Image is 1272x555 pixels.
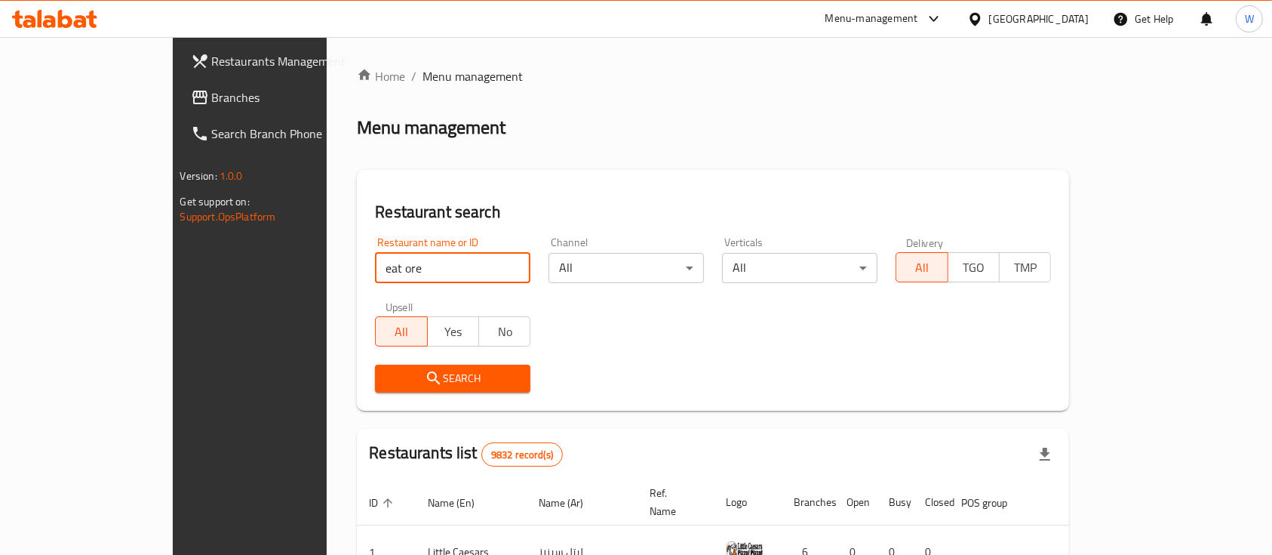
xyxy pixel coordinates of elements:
span: Name (Ar) [539,494,603,512]
a: Branches [179,79,386,116]
span: 1.0.0 [220,166,243,186]
span: Search Branch Phone [212,125,373,143]
span: TMP [1006,257,1045,279]
label: Delivery [906,237,944,248]
span: Ref. Name [650,484,696,520]
span: Name (En) [428,494,494,512]
div: [GEOGRAPHIC_DATA] [989,11,1089,27]
button: Search [375,365,530,393]
span: Branches [212,88,373,106]
button: TGO [948,252,1000,282]
span: No [485,321,524,343]
span: Restaurants Management [212,52,373,70]
button: No [478,316,530,347]
span: ID [369,494,398,512]
span: All [902,257,942,279]
div: Menu-management [825,10,918,28]
button: Yes [427,316,479,347]
span: TGO [954,257,994,279]
span: W [1245,11,1254,27]
button: All [896,252,948,282]
input: Search for restaurant name or ID.. [375,253,530,283]
th: Logo [714,479,782,526]
button: All [375,316,427,347]
th: Branches [782,479,834,526]
div: All [548,253,704,283]
h2: Restaurants list [369,442,563,467]
h2: Menu management [357,116,505,140]
th: Busy [877,479,913,526]
span: Version: [180,166,217,186]
div: Export file [1027,436,1063,473]
span: All [382,321,421,343]
span: POS group [961,494,1027,512]
th: Open [834,479,877,526]
a: Restaurants Management [179,43,386,79]
span: Get support on: [180,192,250,211]
button: TMP [999,252,1051,282]
label: Upsell [386,301,413,312]
span: 9832 record(s) [482,448,562,462]
th: Closed [913,479,949,526]
h2: Restaurant search [375,201,1051,224]
div: Total records count [481,442,563,467]
a: Support.OpsPlatform [180,207,276,227]
span: Search [387,369,518,388]
div: All [722,253,877,283]
li: / [411,67,416,85]
span: Menu management [422,67,523,85]
span: Yes [434,321,473,343]
a: Search Branch Phone [179,116,386,152]
nav: breadcrumb [357,67,1069,85]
